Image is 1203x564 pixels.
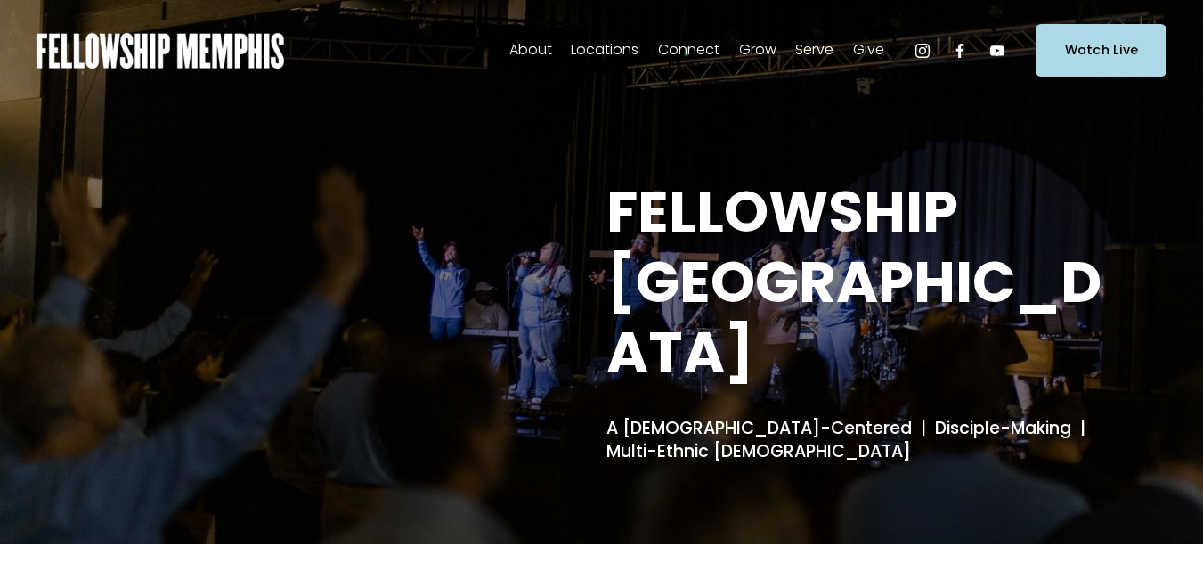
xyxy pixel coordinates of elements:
[795,37,833,63] span: Serve
[1036,24,1166,77] a: Watch Live
[795,37,833,65] a: folder dropdown
[658,37,719,65] a: folder dropdown
[853,37,884,63] span: Give
[509,37,552,63] span: About
[658,37,719,63] span: Connect
[739,37,776,65] a: folder dropdown
[606,417,1135,464] h4: A [DEMOGRAPHIC_DATA]-Centered | Disciple-Making | Multi-Ethnic [DEMOGRAPHIC_DATA]
[951,42,969,60] a: Facebook
[606,172,1101,392] strong: FELLOWSHIP [GEOGRAPHIC_DATA]
[37,33,285,69] img: Fellowship Memphis
[739,37,776,63] span: Grow
[509,37,552,65] a: folder dropdown
[571,37,638,65] a: folder dropdown
[988,42,1006,60] a: YouTube
[853,37,884,65] a: folder dropdown
[914,42,931,60] a: Instagram
[571,37,638,63] span: Locations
